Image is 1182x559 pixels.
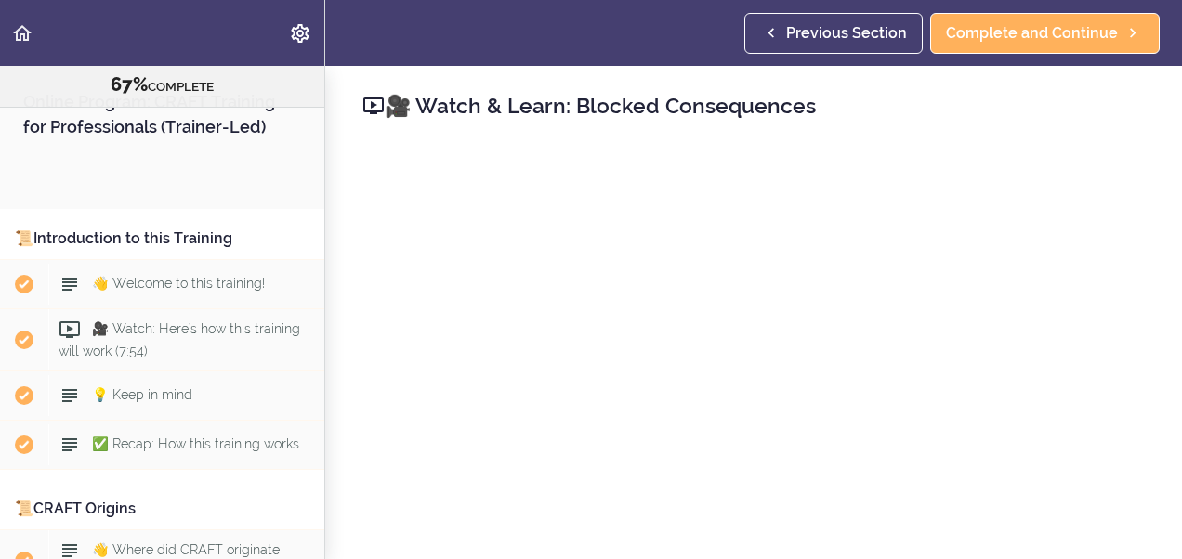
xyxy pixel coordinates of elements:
span: Complete and Continue [946,22,1118,45]
a: Previous Section [744,13,923,54]
span: 👋 Welcome to this training! [92,276,265,291]
span: Previous Section [786,22,907,45]
svg: Back to course curriculum [11,22,33,45]
svg: Settings Menu [289,22,311,45]
h2: 🎥 Watch & Learn: Blocked Consequences [362,90,1145,122]
span: 67% [111,73,148,96]
span: 🎥 Watch: Here's how this training will work (7:54) [59,321,300,357]
span: 💡 Keep in mind [92,387,192,402]
div: COMPLETE [23,73,301,97]
span: ✅ Recap: How this training works [92,436,299,451]
a: Complete and Continue [930,13,1160,54]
